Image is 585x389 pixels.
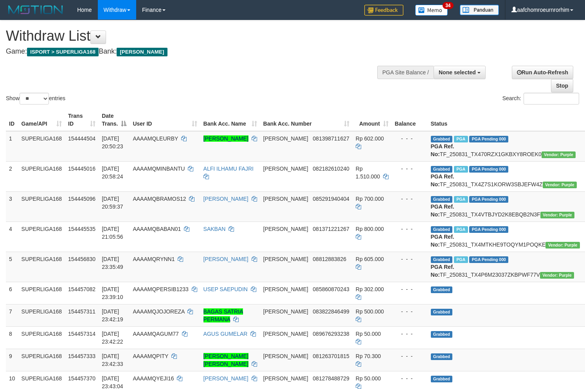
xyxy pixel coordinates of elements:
[65,109,99,131] th: Trans ID: activate to sort column ascending
[428,191,583,222] td: TF_250831_TX4VTBJYD2K8EBQB2N3F
[356,353,381,359] span: Rp 70.300
[6,191,18,222] td: 3
[469,196,508,203] span: PGA Pending
[203,226,226,232] a: SAKBAN
[395,195,425,203] div: - - -
[356,375,381,382] span: Rp 50.000
[68,286,95,292] span: 154457082
[260,109,353,131] th: Bank Acc. Number: activate to sort column ascending
[6,304,18,326] td: 7
[102,353,123,367] span: [DATE] 23:42:33
[203,353,248,367] a: [PERSON_NAME] [PERSON_NAME]
[431,234,454,248] b: PGA Ref. No:
[133,256,175,262] span: AAAAMQRYNN1
[313,135,349,142] span: Copy 081398711627 to clipboard
[263,196,308,202] span: [PERSON_NAME]
[6,48,382,56] h4: Game: Bank:
[431,353,453,360] span: Grabbed
[133,375,174,382] span: AAAAMQYEJI16
[431,309,453,315] span: Grabbed
[460,5,499,15] img: panduan.png
[431,166,453,173] span: Grabbed
[6,282,18,304] td: 6
[428,109,583,131] th: Status
[469,136,508,142] span: PGA Pending
[431,331,453,338] span: Grabbed
[6,326,18,349] td: 8
[313,375,349,382] span: Copy 081278488729 to clipboard
[469,256,508,263] span: PGA Pending
[395,285,425,293] div: - - -
[377,66,434,79] div: PGA Site Balance /
[203,196,248,202] a: [PERSON_NAME]
[454,196,468,203] span: Marked by aafheankoy
[263,353,308,359] span: [PERSON_NAME]
[68,226,95,232] span: 154445535
[313,226,349,232] span: Copy 081371221267 to clipboard
[395,165,425,173] div: - - -
[263,286,308,292] span: [PERSON_NAME]
[540,272,574,279] span: Vendor URL: https://trx4.1velocity.biz
[263,135,308,142] span: [PERSON_NAME]
[313,286,349,292] span: Copy 085860870243 to clipboard
[313,308,349,315] span: Copy 083822846499 to clipboard
[68,375,95,382] span: 154457370
[431,376,453,382] span: Grabbed
[99,109,130,131] th: Date Trans.: activate to sort column descending
[392,109,428,131] th: Balance
[6,4,65,16] img: MOTION_logo.png
[133,353,168,359] span: AAAAMQPITY
[18,252,65,282] td: SUPERLIGA168
[356,286,384,292] span: Rp 302.000
[356,331,381,337] span: Rp 50.000
[313,196,349,202] span: Copy 085291940404 to clipboard
[18,109,65,131] th: Game/API: activate to sort column ascending
[428,222,583,252] td: TF_250831_TX4MTKHE9TOQYM1POQKE
[133,196,186,202] span: AAAAMQBRAMOS12
[68,256,95,262] span: 154456830
[395,375,425,382] div: - - -
[102,135,123,149] span: [DATE] 20:50:23
[6,161,18,191] td: 2
[263,166,308,172] span: [PERSON_NAME]
[200,109,260,131] th: Bank Acc. Name: activate to sort column ascending
[203,375,248,382] a: [PERSON_NAME]
[431,173,454,187] b: PGA Ref. No:
[454,136,468,142] span: Marked by aafounsreynich
[18,349,65,371] td: SUPERLIGA168
[469,226,508,233] span: PGA Pending
[524,93,579,104] input: Search:
[203,286,248,292] a: USEP SAEPUDIN
[431,226,453,233] span: Grabbed
[356,226,384,232] span: Rp 800.000
[133,226,181,232] span: AAAAMQBABAN01
[102,196,123,210] span: [DATE] 20:59:37
[18,191,65,222] td: SUPERLIGA168
[18,304,65,326] td: SUPERLIGA168
[395,135,425,142] div: - - -
[454,226,468,233] span: Marked by aafheankoy
[68,308,95,315] span: 154457311
[443,2,453,9] span: 34
[263,226,308,232] span: [PERSON_NAME]
[512,66,573,79] a: Run Auto-Refresh
[313,353,349,359] span: Copy 081263701815 to clipboard
[133,308,184,315] span: AAAAMQJOJOREZA
[395,225,425,233] div: - - -
[313,331,349,337] span: Copy 089676293238 to clipboard
[353,109,392,131] th: Amount: activate to sort column ascending
[203,308,243,322] a: BAGAS SATRIA PERMANA
[6,93,65,104] label: Show entries
[18,326,65,349] td: SUPERLIGA168
[431,204,454,218] b: PGA Ref. No:
[133,135,178,142] span: AAAAMQLEURBY
[6,222,18,252] td: 4
[431,136,453,142] span: Grabbed
[133,286,188,292] span: AAAAMQPERSIB1233
[68,331,95,337] span: 154457314
[203,166,254,172] a: ALFI ILHAMU FAJRI
[102,166,123,180] span: [DATE] 20:58:24
[439,69,476,76] span: None selected
[551,79,573,92] a: Stop
[428,252,583,282] td: TF_250831_TX4P6M23037ZKBPWF77V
